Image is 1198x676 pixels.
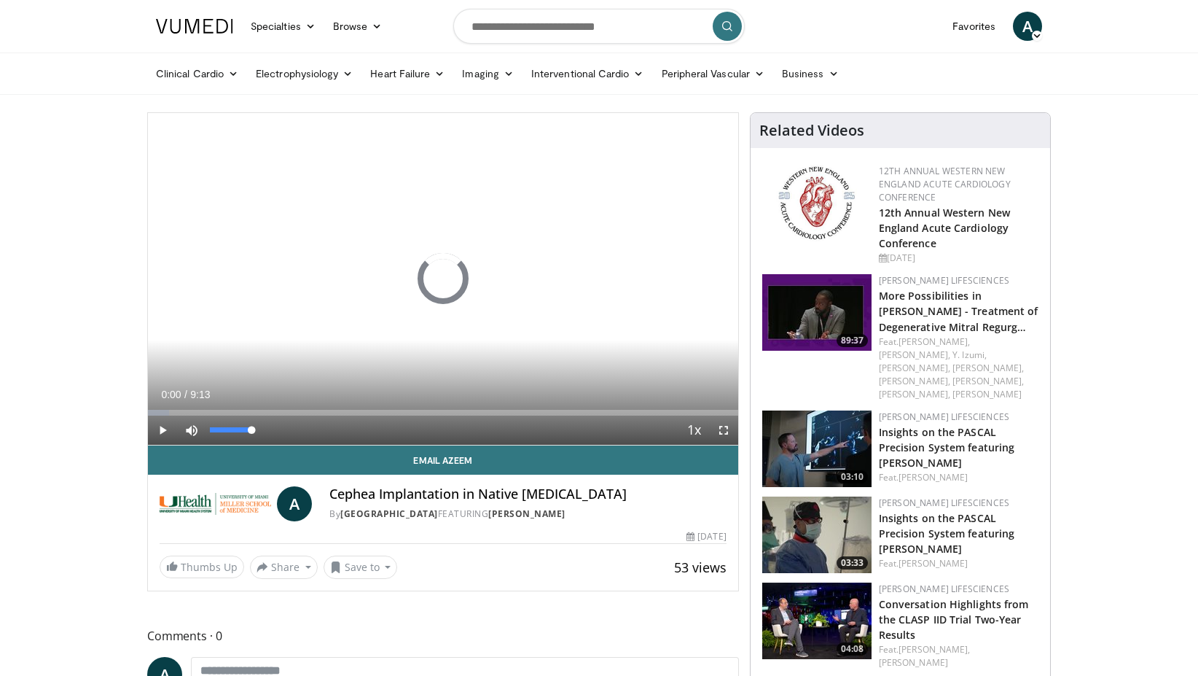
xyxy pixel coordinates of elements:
[160,486,271,521] img: University of Miami
[762,411,872,487] img: 86af9761-0248-478f-a842-696a2ac8e6ad.150x105_q85_crop-smart_upscale.jpg
[653,59,773,88] a: Peripheral Vascular
[762,411,872,487] a: 03:10
[759,122,864,139] h4: Related Videos
[879,425,1015,470] a: Insights on the PASCAL Precision System featuring [PERSON_NAME]
[680,416,709,445] button: Playback Rate
[148,446,738,475] a: Email Azeem
[879,497,1009,509] a: [PERSON_NAME] Lifesciences
[879,349,950,361] a: [PERSON_NAME],
[952,349,987,361] a: Y. Izumi,
[247,59,361,88] a: Electrophysiology
[879,206,1010,250] a: 12th Annual Western New England Acute Cardiology Conference
[147,59,247,88] a: Clinical Cardio
[156,19,233,34] img: VuMedi Logo
[361,59,453,88] a: Heart Failure
[837,470,868,483] span: 03:10
[242,12,324,41] a: Specialties
[879,375,950,387] a: [PERSON_NAME],
[952,362,1024,374] a: [PERSON_NAME],
[709,416,738,445] button: Fullscreen
[879,388,950,400] a: [PERSON_NAME],
[762,274,872,351] a: 89:37
[184,389,187,400] span: /
[952,388,1022,400] a: [PERSON_NAME]
[879,643,1038,669] div: Feat.
[879,274,1009,287] a: [PERSON_NAME] Lifesciences
[147,626,739,645] span: Comments 0
[686,530,726,543] div: [DATE]
[674,559,727,576] span: 53 views
[190,389,210,400] span: 9:13
[879,165,1011,203] a: 12th Annual Western New England Acute Cardiology Conference
[952,375,1024,387] a: [PERSON_NAME],
[522,59,653,88] a: Interventional Cardio
[161,389,181,400] span: 0:00
[762,583,872,659] img: 319ebeef-0d5c-415a-899f-406b04f05388.150x105_q85_crop-smart_upscale.jpg
[879,289,1038,333] a: More Possibilities in [PERSON_NAME] - Treatment of Degenerative Mitral Regurg…
[277,486,312,521] a: A
[762,497,872,573] img: 2372139b-9d9c-4fe5-bb16-9eed9c527e1c.150x105_q85_crop-smart_upscale.jpg
[148,416,177,445] button: Play
[879,471,1038,484] div: Feat.
[340,508,438,520] a: [GEOGRAPHIC_DATA]
[879,583,1009,595] a: [PERSON_NAME] Lifesciences
[762,497,872,573] a: 03:33
[762,583,872,659] a: 04:08
[1013,12,1042,41] a: A
[762,274,872,351] img: 41cd36ca-1716-454e-a7c0-f193de92ed07.150x105_q85_crop-smart_upscale.jpg
[899,471,968,483] a: [PERSON_NAME]
[148,113,738,446] video-js: Video Player
[210,427,251,432] div: Volume Level
[776,165,857,241] img: 0954f259-7907-4053-a817-32a96463ecc8.png.150x105_q85_autocrop_double_scale_upscale_version-0.2.png
[899,335,970,348] a: [PERSON_NAME],
[899,557,968,570] a: [PERSON_NAME]
[177,416,206,445] button: Mute
[453,59,522,88] a: Imaging
[773,59,847,88] a: Business
[879,597,1029,642] a: Conversation Highlights from the CLASP IID Trial Two-Year Results
[324,556,398,579] button: Save to
[837,556,868,570] span: 03:33
[879,362,950,374] a: [PERSON_NAME],
[837,334,868,347] span: 89:37
[879,557,1038,570] div: Feat.
[879,411,1009,423] a: [PERSON_NAME] Lifesciences
[453,9,745,44] input: Search topics, interventions
[329,486,726,502] h4: Cephea Implantation in Native [MEDICAL_DATA]
[160,556,244,578] a: Thumbs Up
[329,508,726,521] div: By FEATURING
[899,643,970,656] a: [PERSON_NAME],
[879,656,948,669] a: [PERSON_NAME]
[879,511,1015,556] a: Insights on the PASCAL Precision System featuring [PERSON_NAME]
[488,508,565,520] a: [PERSON_NAME]
[837,642,868,656] span: 04:08
[879,335,1038,401] div: Feat.
[944,12,1004,41] a: Favorites
[324,12,391,41] a: Browse
[250,556,318,579] button: Share
[148,410,738,416] div: Progress Bar
[879,252,1038,265] div: [DATE]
